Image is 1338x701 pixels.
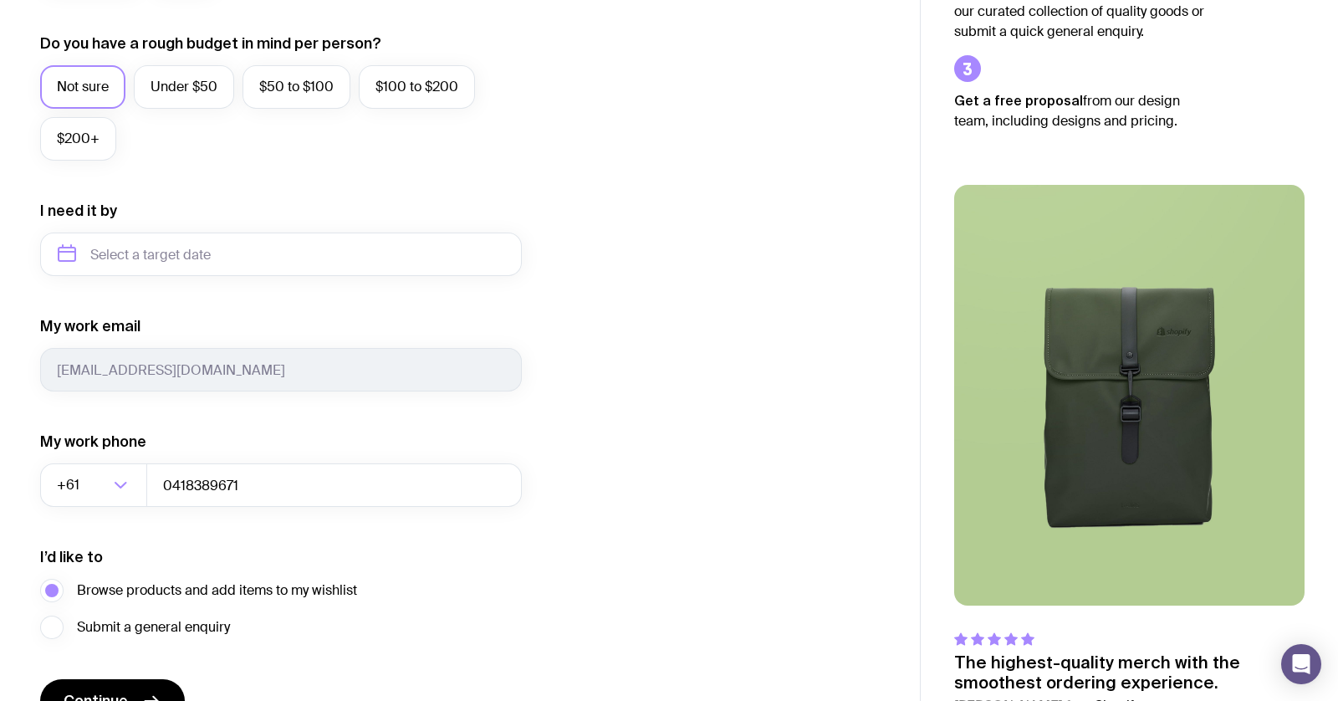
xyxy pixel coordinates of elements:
label: Under $50 [134,65,234,109]
label: I’d like to [40,547,103,567]
input: you@email.com [40,348,522,391]
input: Search for option [83,463,109,507]
p: The highest-quality merch with the smoothest ordering experience. [954,652,1305,693]
p: from our design team, including designs and pricing. [954,90,1205,131]
label: $200+ [40,117,116,161]
input: 0400123456 [146,463,522,507]
label: $100 to $200 [359,65,475,109]
label: Not sure [40,65,125,109]
strong: Get a free proposal [954,93,1083,108]
label: My work email [40,316,140,336]
span: +61 [57,463,83,507]
label: $50 to $100 [243,65,350,109]
span: Browse products and add items to my wishlist [77,581,357,601]
label: Do you have a rough budget in mind per person? [40,33,381,54]
label: I need it by [40,201,117,221]
div: Search for option [40,463,147,507]
input: Select a target date [40,233,522,276]
label: My work phone [40,432,146,452]
div: Open Intercom Messenger [1281,644,1321,684]
span: Submit a general enquiry [77,617,230,637]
